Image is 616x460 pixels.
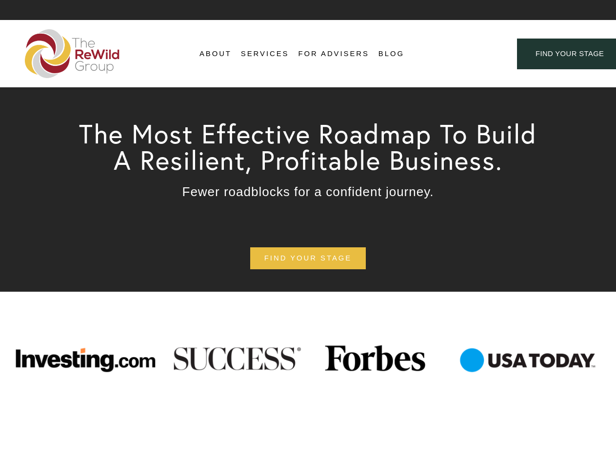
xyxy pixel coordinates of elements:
span: Services [241,47,289,60]
span: Fewer roadblocks for a confident journey. [182,184,434,199]
span: The Most Effective Roadmap To Build A Resilient, Profitable Business. [79,117,545,177]
a: Blog [378,47,404,61]
a: folder dropdown [199,47,232,61]
a: find your stage [250,247,366,269]
a: For Advisers [298,47,369,61]
img: The ReWild Group [25,29,120,78]
span: About [199,47,232,60]
a: folder dropdown [241,47,289,61]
